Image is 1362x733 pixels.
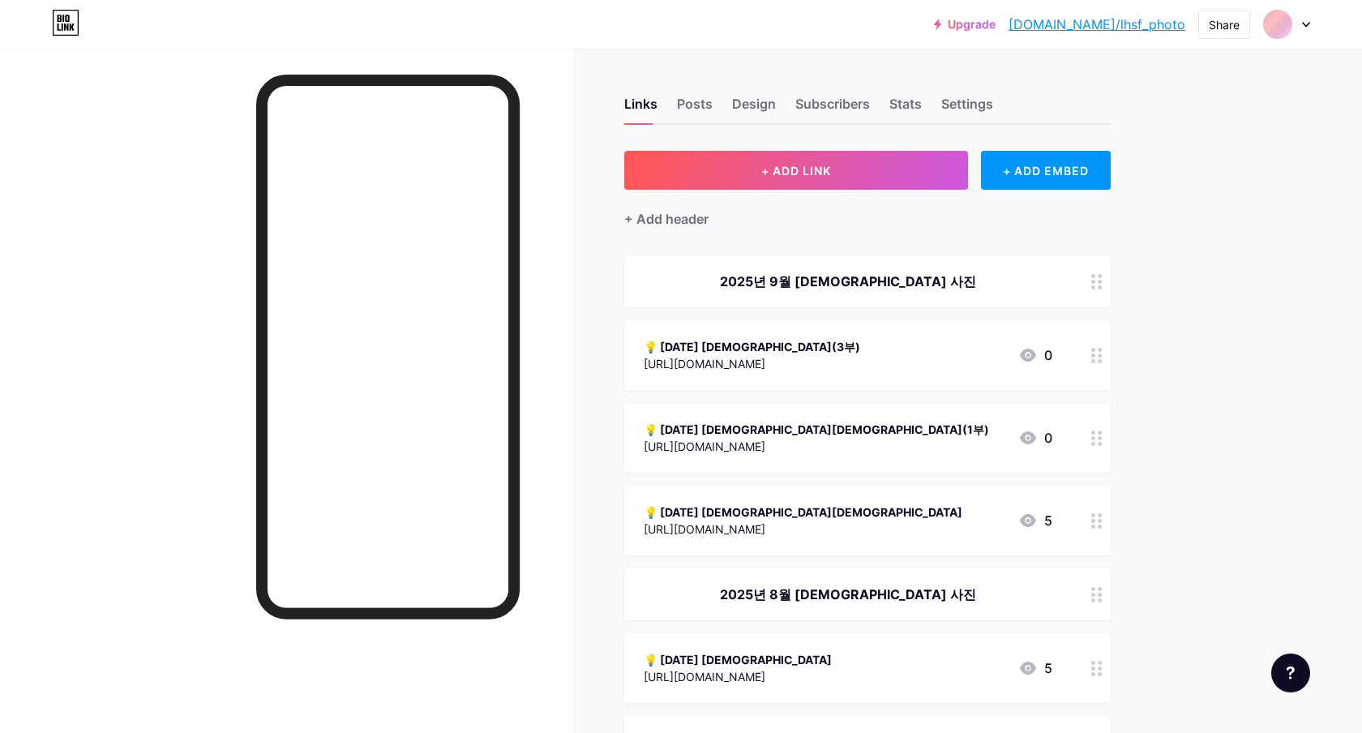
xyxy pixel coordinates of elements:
[644,421,989,438] div: 💡 [DATE] [DEMOGRAPHIC_DATA][DEMOGRAPHIC_DATA](1부)
[1018,658,1052,678] div: 5
[761,164,831,178] span: + ADD LINK
[1018,511,1052,530] div: 5
[624,151,969,190] button: + ADD LINK
[644,272,1052,291] div: 2025년 9월 [DEMOGRAPHIC_DATA] 사진
[644,355,860,372] div: [URL][DOMAIN_NAME]
[677,94,713,123] div: Posts
[644,521,962,538] div: [URL][DOMAIN_NAME]
[1018,428,1052,448] div: 0
[1209,16,1240,33] div: Share
[934,18,996,31] a: Upgrade
[644,338,860,355] div: 💡 [DATE] [DEMOGRAPHIC_DATA](3부)
[732,94,776,123] div: Design
[941,94,993,123] div: Settings
[624,209,709,229] div: + Add header
[889,94,922,123] div: Stats
[1009,15,1185,34] a: [DOMAIN_NAME]/lhsf_photo
[644,438,989,455] div: [URL][DOMAIN_NAME]
[644,668,832,685] div: [URL][DOMAIN_NAME]
[795,94,870,123] div: Subscribers
[644,651,832,668] div: 💡 [DATE] [DEMOGRAPHIC_DATA]
[644,585,1052,604] div: 2025년 8월 [DEMOGRAPHIC_DATA] 사진
[1018,345,1052,365] div: 0
[981,151,1110,190] div: + ADD EMBED
[624,94,657,123] div: Links
[644,504,962,521] div: 💡 [DATE] [DEMOGRAPHIC_DATA][DEMOGRAPHIC_DATA]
